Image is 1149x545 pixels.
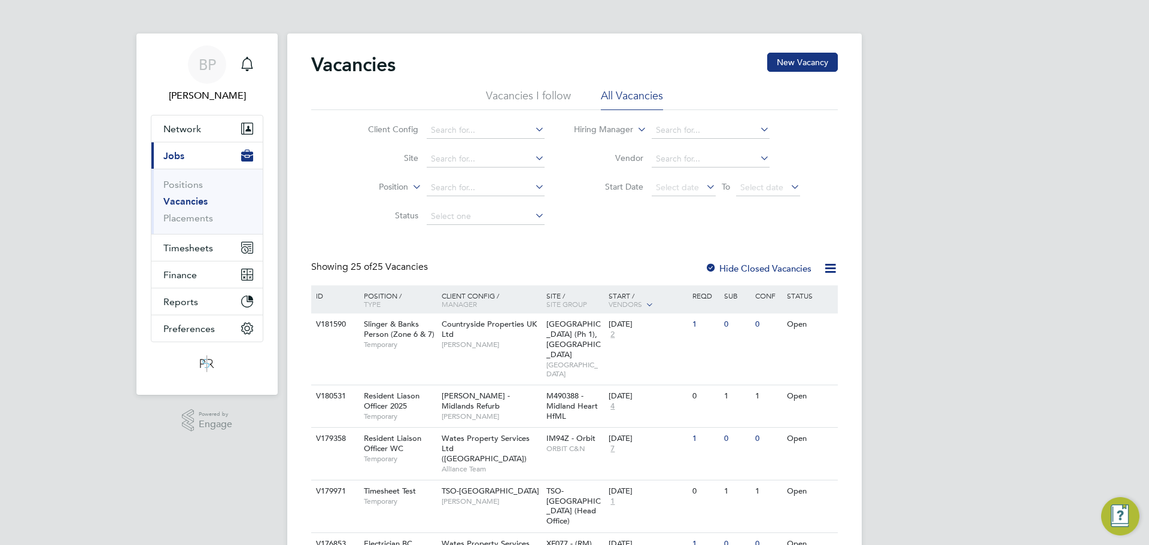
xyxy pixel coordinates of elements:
[752,385,783,407] div: 1
[609,444,616,454] span: 7
[427,208,545,225] input: Select one
[752,313,783,336] div: 0
[349,153,418,163] label: Site
[543,285,606,314] div: Site /
[442,299,477,309] span: Manager
[784,385,836,407] div: Open
[151,354,263,373] a: Go to home page
[364,454,436,464] span: Temporary
[721,385,752,407] div: 1
[163,123,201,135] span: Network
[163,242,213,254] span: Timesheets
[546,486,601,526] span: TSO-[GEOGRAPHIC_DATA] (Head Office)
[689,480,721,503] div: 0
[313,480,355,503] div: V179971
[151,142,263,169] button: Jobs
[196,354,218,373] img: psrsolutions-logo-retina.png
[427,151,545,168] input: Search for...
[601,89,663,110] li: All Vacancies
[151,261,263,288] button: Finance
[151,89,263,103] span: Ben Perkin
[609,391,686,401] div: [DATE]
[163,323,215,334] span: Preferences
[609,401,616,412] span: 4
[364,412,436,421] span: Temporary
[752,428,783,450] div: 0
[427,179,545,196] input: Search for...
[199,57,216,72] span: BP
[364,497,436,506] span: Temporary
[364,391,420,411] span: Resident Liason Officer 2025
[182,409,233,432] a: Powered byEngage
[151,235,263,261] button: Timesheets
[784,480,836,503] div: Open
[364,433,421,453] span: Resident Liaison Officer WC
[689,428,721,450] div: 1
[151,169,263,234] div: Jobs
[609,434,686,444] div: [DATE]
[609,330,616,340] span: 2
[752,285,783,306] div: Conf
[442,391,510,411] span: [PERSON_NAME] - Midlands Refurb
[609,319,686,330] div: [DATE]
[1101,497,1139,535] button: Engage Resource Center
[689,385,721,407] div: 0
[364,340,436,349] span: Temporary
[439,285,543,314] div: Client Config /
[574,153,643,163] label: Vendor
[652,122,770,139] input: Search for...
[609,486,686,497] div: [DATE]
[689,285,721,306] div: Reqd
[546,299,587,309] span: Site Group
[442,340,540,349] span: [PERSON_NAME]
[442,486,539,496] span: TSO-[GEOGRAPHIC_DATA]
[151,315,263,342] button: Preferences
[609,299,642,309] span: Vendors
[767,53,838,72] button: New Vacancy
[313,285,355,306] div: ID
[486,89,571,110] li: Vacancies I follow
[546,444,603,453] span: ORBIT C&N
[442,497,540,506] span: [PERSON_NAME]
[313,385,355,407] div: V180531
[721,428,752,450] div: 0
[652,151,770,168] input: Search for...
[740,182,783,193] span: Select date
[546,433,595,443] span: IM94Z - Orbit
[151,115,263,142] button: Network
[311,261,430,273] div: Showing
[351,261,372,273] span: 25 of
[705,263,811,274] label: Hide Closed Vacancies
[427,122,545,139] input: Search for...
[442,319,537,339] span: Countryside Properties UK Ltd
[151,288,263,315] button: Reports
[364,319,434,339] span: Slinger & Banks Person (Zone 6 & 7)
[689,313,721,336] div: 1
[784,428,836,450] div: Open
[564,124,633,136] label: Hiring Manager
[546,360,603,379] span: [GEOGRAPHIC_DATA]
[311,53,396,77] h2: Vacancies
[606,285,689,315] div: Start /
[442,433,530,464] span: Wates Property Services Ltd ([GEOGRAPHIC_DATA])
[784,313,836,336] div: Open
[313,428,355,450] div: V179358
[163,196,208,207] a: Vacancies
[721,313,752,336] div: 0
[351,261,428,273] span: 25 Vacancies
[163,296,198,307] span: Reports
[313,313,355,336] div: V181590
[364,486,416,496] span: Timesheet Test
[718,179,734,194] span: To
[339,181,408,193] label: Position
[349,210,418,221] label: Status
[752,480,783,503] div: 1
[163,269,197,281] span: Finance
[199,409,232,419] span: Powered by
[442,464,540,474] span: Alliance Team
[546,319,601,360] span: [GEOGRAPHIC_DATA] (Ph 1), [GEOGRAPHIC_DATA]
[609,497,616,507] span: 1
[163,179,203,190] a: Positions
[574,181,643,192] label: Start Date
[656,182,699,193] span: Select date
